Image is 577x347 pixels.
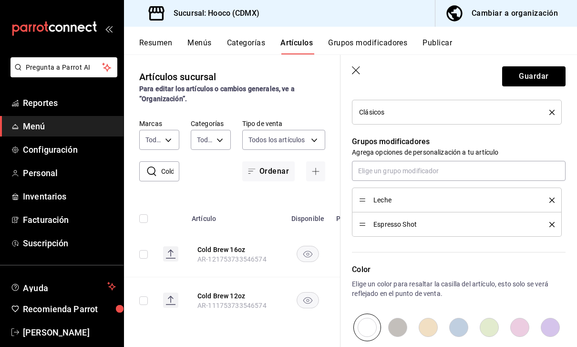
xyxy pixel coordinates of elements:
th: Disponible [285,200,330,231]
span: Recomienda Parrot [23,303,116,315]
label: Marcas [139,120,179,127]
button: Guardar [502,66,566,86]
span: Pregunta a Parrot AI [26,63,103,73]
button: Ordenar [242,161,295,181]
button: delete [543,110,555,115]
span: Personal [23,167,116,179]
button: Menús [187,38,211,54]
strong: Para editar los artículos o cambios generales, ve a “Organización”. [139,85,295,103]
button: Publicar [422,38,452,54]
input: Buscar artículo [161,162,179,181]
span: Todas las categorías, Sin categoría [197,135,213,145]
span: Clásicos [359,109,384,116]
span: Espresso Shot [373,221,535,228]
span: Ayuda [23,281,103,292]
span: Facturación [23,213,116,226]
span: Reportes [23,96,116,109]
span: Todas las marcas, Sin marca [145,135,162,145]
div: Artículos sucursal [139,70,216,84]
label: Categorías [191,120,231,127]
button: delete [543,222,555,227]
th: Precio [330,200,371,231]
span: Menú [23,120,116,133]
span: Leche [373,197,535,203]
th: Artículo [186,200,285,231]
input: Elige un grupo modificador [352,161,566,181]
p: Elige un color para resaltar la casilla del artículo, esto solo se verá reflejado en el punto de ... [352,279,566,298]
button: edit-product-location [197,245,274,254]
button: Artículos [280,38,313,54]
button: Pregunta a Parrot AI [10,57,117,77]
h3: Sucursal: Hooco (CDMX) [166,8,259,19]
button: edit-product-location [197,291,274,301]
button: delete [543,198,555,203]
a: Pregunta a Parrot AI [7,69,117,79]
button: availability-product [297,246,319,262]
button: open_drawer_menu [105,25,113,32]
div: Cambiar a organización [472,7,558,20]
button: Grupos modificadores [328,38,407,54]
span: [PERSON_NAME] [23,326,116,339]
span: Todos los artículos [248,135,305,145]
p: Agrega opciones de personalización a tu artículo [352,147,566,157]
span: AR-121753733546574 [197,255,267,263]
label: Tipo de venta [242,120,325,127]
span: Suscripción [23,237,116,250]
span: Inventarios [23,190,116,203]
button: availability-product [297,292,319,308]
div: navigation tabs [139,38,577,54]
span: Configuración [23,143,116,156]
button: Categorías [227,38,266,54]
p: Color [352,264,566,275]
p: Grupos modificadores [352,136,566,147]
button: Resumen [139,38,172,54]
span: AR-111753733546574 [197,302,267,309]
